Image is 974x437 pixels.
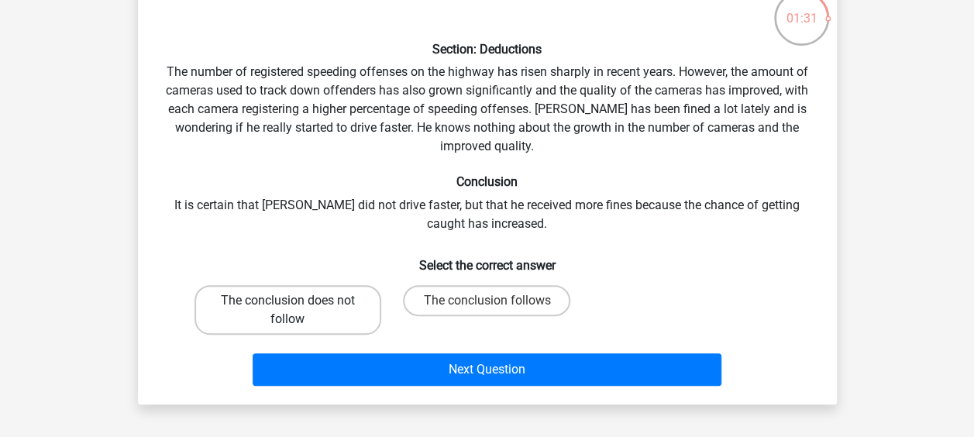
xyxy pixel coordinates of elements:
h6: Select the correct answer [163,246,812,273]
h6: Section: Deductions [163,42,812,57]
label: The conclusion follows [403,285,570,316]
button: Next Question [253,353,721,386]
label: The conclusion does not follow [194,285,381,335]
h6: Conclusion [163,174,812,189]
